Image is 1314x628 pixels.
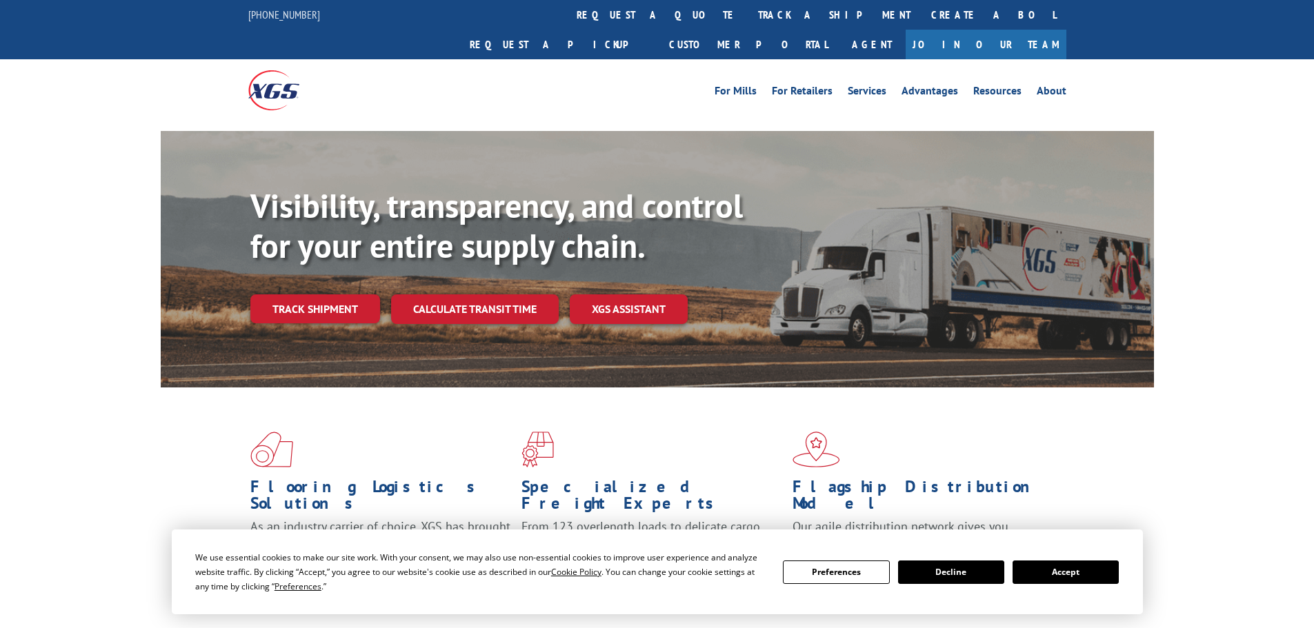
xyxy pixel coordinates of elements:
[898,560,1004,584] button: Decline
[715,85,757,101] a: For Mills
[250,432,293,467] img: xgs-icon-total-supply-chain-intelligence-red
[848,85,886,101] a: Services
[391,294,559,324] a: Calculate transit time
[250,184,743,267] b: Visibility, transparency, and control for your entire supply chain.
[195,550,766,594] div: We use essential cookies to make our site work. With your consent, we may also use non-essential ...
[659,30,838,59] a: Customer Portal
[570,294,688,324] a: XGS ASSISTANT
[250,294,380,323] a: Track shipment
[772,85,833,101] a: For Retailers
[793,478,1053,518] h1: Flagship Distribution Model
[973,85,1022,101] a: Resources
[783,560,889,584] button: Preferences
[1013,560,1119,584] button: Accept
[793,432,840,467] img: xgs-icon-flagship-distribution-model-red
[459,30,659,59] a: Request a pickup
[248,8,320,21] a: [PHONE_NUMBER]
[521,432,554,467] img: xgs-icon-focused-on-flooring-red
[172,529,1143,614] div: Cookie Consent Prompt
[250,478,511,518] h1: Flooring Logistics Solutions
[250,518,510,567] span: As an industry carrier of choice, XGS has brought innovation and dedication to flooring logistics...
[902,85,958,101] a: Advantages
[793,518,1046,551] span: Our agile distribution network gives you nationwide inventory management on demand.
[906,30,1066,59] a: Join Our Team
[521,478,782,518] h1: Specialized Freight Experts
[1037,85,1066,101] a: About
[838,30,906,59] a: Agent
[521,518,782,580] p: From 123 overlength loads to delicate cargo, our experienced staff knows the best way to move you...
[275,580,321,592] span: Preferences
[551,566,601,578] span: Cookie Policy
